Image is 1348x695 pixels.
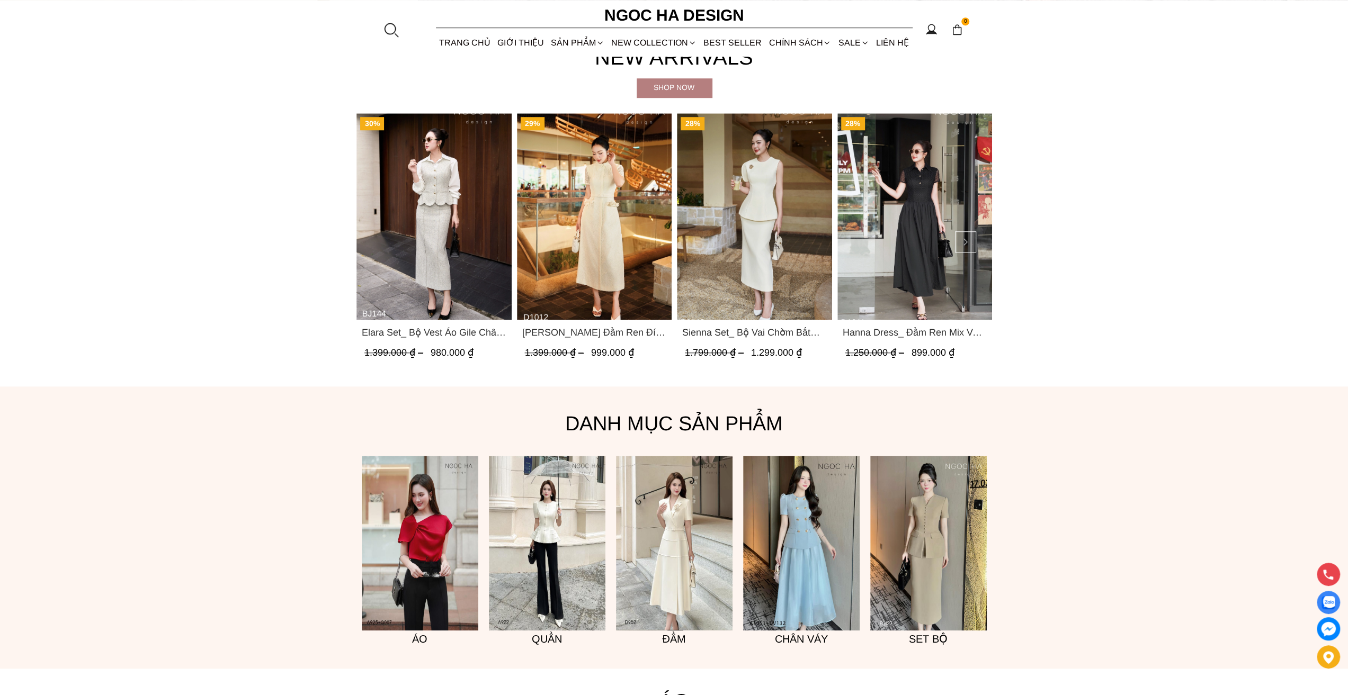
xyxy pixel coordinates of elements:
h5: Quần [489,630,605,647]
a: 3(7) [362,456,478,630]
span: 999.000 ₫ [591,347,633,358]
a: 2(9) [489,456,605,630]
h4: New Arrivals [356,40,992,74]
div: Chính sách [765,29,835,57]
h5: Chân váy [743,630,860,647]
span: 1.299.000 ₫ [751,347,802,358]
a: Link to Catherine Dress_ Đầm Ren Đính Hoa Túi Màu Kem D1012 [522,325,666,340]
a: 7(3) [743,456,860,630]
a: Link to Sienna Set_ Bộ Vai Chờm Bất Đối Xứng Mix Chân Váy Bút Chì BJ143 [682,325,827,340]
a: Shop now [637,78,712,97]
div: Shop now [637,82,712,93]
a: Product image - Hanna Dress_ Đầm Ren Mix Vải Thô Màu Đen D1011 [837,113,992,320]
a: TRANG CHỦ [436,29,494,57]
span: Sienna Set_ Bộ Vai Chờm Bất Đối Xứng Mix Chân Váy Bút Chì BJ143 [682,325,827,340]
h5: Đầm [616,630,733,647]
a: Link to Hanna Dress_ Đầm Ren Mix Vải Thô Màu Đen D1011 [842,325,987,340]
div: SẢN PHẨM [547,29,608,57]
a: Display image [1317,591,1340,614]
img: 3(15) [870,456,987,630]
span: [PERSON_NAME] Đầm Ren Đính Hoa Túi Màu Kem D1012 [522,325,666,340]
font: Set bộ [909,633,948,645]
span: 0 [961,17,970,26]
span: 980.000 ₫ [431,347,474,358]
a: GIỚI THIỆU [494,29,547,57]
a: Link to Elara Set_ Bộ Vest Áo Gile Chân Váy Bút Chì BJ144 [362,325,506,340]
a: Product image - Catherine Dress_ Đầm Ren Đính Hoa Túi Màu Kem D1012 [516,113,672,320]
span: 1.799.000 ₫ [685,347,746,358]
a: LIÊN HỆ [872,29,912,57]
span: 1.250.000 ₫ [845,347,906,358]
span: Hanna Dress_ Đầm Ren Mix Vải Thô Màu Đen D1011 [842,325,987,340]
h5: Áo [362,630,478,647]
a: 3(9) [616,456,733,630]
a: Ngoc Ha Design [595,3,754,28]
a: Product image - Elara Set_ Bộ Vest Áo Gile Chân Váy Bút Chì BJ144 [356,113,512,320]
a: NEW COLLECTION [608,29,700,57]
font: Danh mục sản phẩm [565,412,783,435]
span: Elara Set_ Bộ Vest Áo Gile Chân Váy Bút Chì BJ144 [362,325,506,340]
a: SALE [835,29,872,57]
a: Product image - Sienna Set_ Bộ Vai Chờm Bất Đối Xứng Mix Chân Váy Bút Chì BJ143 [677,113,832,320]
span: 899.000 ₫ [911,347,954,358]
span: 1.399.000 ₫ [364,347,426,358]
span: 1.399.000 ₫ [524,347,586,358]
img: Display image [1322,596,1335,609]
a: messenger [1317,617,1340,640]
a: BEST SELLER [700,29,765,57]
img: img-CART-ICON-ksit0nf1 [951,24,963,35]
